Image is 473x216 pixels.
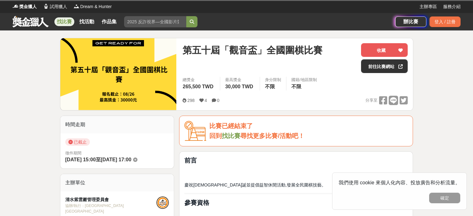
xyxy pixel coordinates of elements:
[101,157,131,162] span: [DATE] 17:00
[217,98,220,103] span: 0
[65,157,96,162] span: [DATE] 15:00
[420,3,437,10] a: 主辦專區
[365,96,378,105] span: 分享至
[184,157,197,164] strong: 前言
[50,3,67,10] span: 試用獵人
[12,3,37,10] a: Logo獎金獵人
[187,98,194,103] span: 298
[54,17,74,26] a: 找比賽
[80,3,112,10] span: Dream & Hunter
[429,16,461,27] div: 登入 / 註冊
[209,132,222,139] span: 回到
[209,121,408,131] div: 比賽已經結束了
[65,203,157,214] div: 協辦/執行： [GEOGRAPHIC_DATA][GEOGRAPHIC_DATA]
[291,77,317,83] div: 國籍/地區限制
[124,16,186,27] input: 2025 反詐視界—全國影片競賽
[60,38,177,110] img: Cover Image
[77,17,97,26] a: 找活動
[184,199,209,206] strong: 參賽資格
[291,84,301,89] span: 不限
[65,138,90,146] span: 已截止
[12,3,19,9] img: Logo
[222,132,240,139] a: 找比賽
[265,77,281,83] div: 身分限制
[99,17,119,26] a: 作品集
[19,3,37,10] span: 獎金獵人
[225,84,253,89] span: 30,000 TWD
[183,43,322,57] span: 第五十屆「觀音盃」全國圍棋比賽
[225,77,255,83] span: 最高獎金
[361,43,408,57] button: 收藏
[429,193,460,203] button: 確定
[43,3,49,9] img: Logo
[96,157,101,162] span: 至
[73,3,112,10] a: LogoDream & Hunter
[183,77,215,83] span: 總獎金
[183,84,213,89] span: 265,500 TWD
[184,182,326,187] span: 慶祝[DEMOGRAPHIC_DATA]誕並提倡益智休閒活動,發展全民圍棋技藝。
[265,84,275,89] span: 不限
[65,196,157,203] div: 清水紫雲巖管理委員會
[60,116,174,133] div: 時間走期
[339,180,460,185] span: 我們使用 cookie 來個人化內容、投放廣告和分析流量。
[240,132,304,139] span: 尋找更多比賽/活動吧！
[73,3,80,9] img: Logo
[205,98,207,103] span: 4
[43,3,67,10] a: Logo試用獵人
[60,174,174,191] div: 主辦單位
[184,121,206,141] img: Icon
[395,16,426,27] a: 辦比賽
[65,151,81,155] span: 徵件期間
[361,59,408,73] a: 前往比賽網站
[443,3,461,10] a: 服務介紹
